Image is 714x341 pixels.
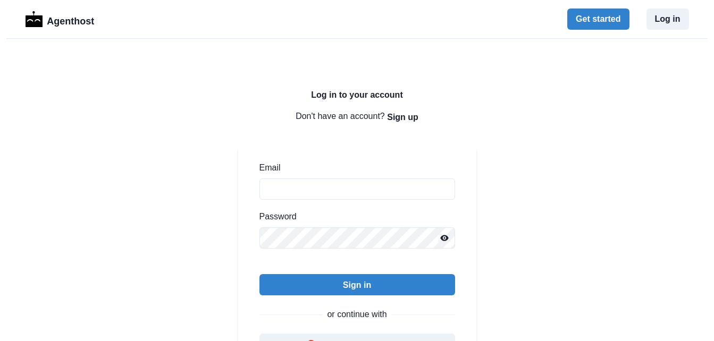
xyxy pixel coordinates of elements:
a: LogoAgenthost [26,10,95,29]
button: Log in [646,8,689,30]
p: Don't have an account? [238,106,476,127]
p: or continue with [327,308,387,321]
label: Password [259,210,449,223]
button: Reveal password [434,227,455,249]
p: Agenthost [47,10,94,29]
label: Email [259,161,449,174]
button: Sign up [387,106,418,127]
button: Sign in [259,274,455,295]
button: Get started [567,8,629,30]
h2: Log in to your account [238,90,476,100]
img: Logo [26,11,43,27]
